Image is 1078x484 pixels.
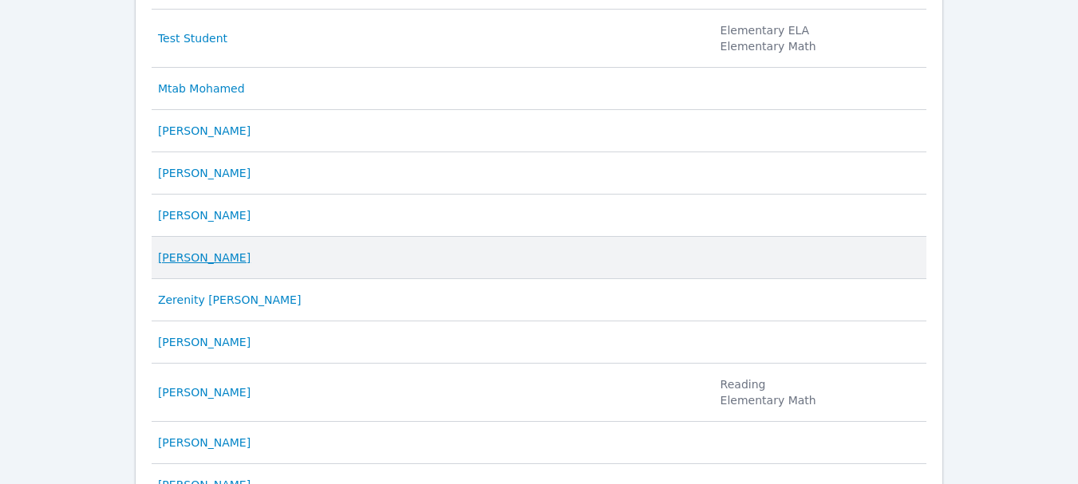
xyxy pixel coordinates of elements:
li: Elementary ELA [721,22,918,38]
tr: Mtab Mohamed [152,68,926,110]
li: Reading [721,376,918,392]
a: [PERSON_NAME] [158,435,251,451]
tr: Test Student Elementary ELAElementary Math [152,10,926,68]
a: [PERSON_NAME] [158,334,251,350]
a: Mtab Mohamed [158,81,245,96]
li: Elementary Math [721,392,918,408]
a: [PERSON_NAME] [158,165,251,181]
tr: [PERSON_NAME] ReadingElementary Math [152,364,926,422]
tr: [PERSON_NAME] [152,152,926,195]
a: [PERSON_NAME] [158,250,251,266]
tr: [PERSON_NAME] [152,195,926,237]
tr: Zerenity [PERSON_NAME] [152,279,926,321]
tr: [PERSON_NAME] [152,237,926,279]
tr: [PERSON_NAME] [152,110,926,152]
a: [PERSON_NAME] [158,207,251,223]
tr: [PERSON_NAME] [152,422,926,464]
a: Test Student [158,30,227,46]
li: Elementary Math [721,38,918,54]
tr: [PERSON_NAME] [152,321,926,364]
a: [PERSON_NAME] [158,384,251,400]
a: [PERSON_NAME] [158,123,251,139]
a: Zerenity [PERSON_NAME] [158,292,302,308]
